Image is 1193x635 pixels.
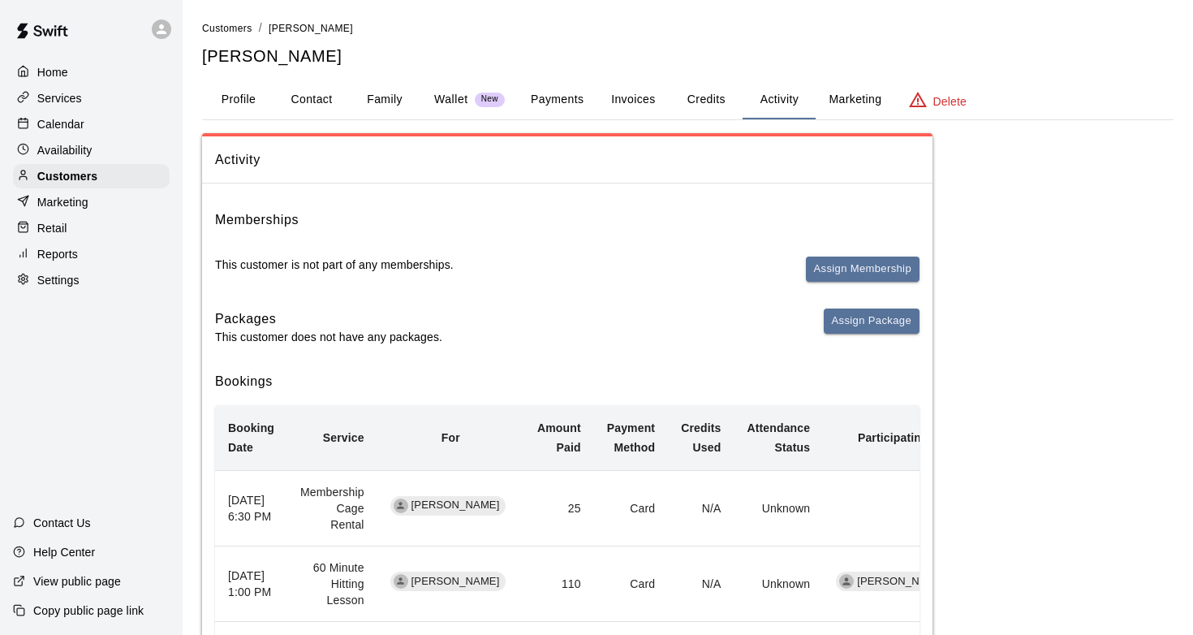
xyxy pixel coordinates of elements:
b: Payment Method [607,421,655,454]
a: Availability [13,138,170,162]
a: Marketing [13,190,170,214]
td: Unknown [734,470,823,546]
div: Mike Colangelo [839,574,854,589]
button: Assign Package [824,309,920,334]
div: Riley Cornell [394,574,408,589]
span: [PERSON_NAME] [269,23,353,34]
p: Home [37,64,68,80]
a: Services [13,86,170,110]
span: Activity [215,149,920,171]
p: Settings [37,272,80,288]
span: [PERSON_NAME] [405,498,506,513]
td: N/A [668,546,734,622]
p: Delete [933,93,967,110]
a: Reports [13,242,170,266]
button: Contact [275,80,348,119]
b: Service [323,431,364,444]
a: Calendar [13,112,170,136]
button: Invoices [596,80,670,119]
span: [PERSON_NAME] [851,574,952,590]
div: basic tabs example [202,80,1174,119]
p: None [836,500,957,516]
b: Attendance Status [747,421,810,454]
td: Card [594,546,668,622]
div: Riley Cornell [394,499,408,513]
b: Participating Staff [858,431,958,444]
h5: [PERSON_NAME] [202,45,1174,67]
h6: Memberships [215,210,299,231]
a: Customers [13,164,170,188]
b: Credits Used [681,421,721,454]
p: Calendar [37,116,84,132]
p: Availability [37,142,93,158]
p: Contact Us [33,515,91,531]
p: Reports [37,246,78,262]
p: View public page [33,573,121,590]
p: Wallet [434,91,468,108]
td: Membership Cage Rental [287,470,377,546]
p: Retail [37,220,67,236]
td: Card [594,470,668,546]
button: Activity [743,80,816,119]
b: Amount Paid [537,421,581,454]
li: / [259,19,262,37]
p: Services [37,90,82,106]
td: Unknown [734,546,823,622]
p: This customer is not part of any memberships. [215,257,454,273]
b: For [441,431,460,444]
nav: breadcrumb [202,19,1174,37]
a: Settings [13,268,170,292]
a: Retail [13,216,170,240]
div: [PERSON_NAME] [836,572,952,591]
button: Marketing [816,80,894,119]
a: Home [13,60,170,84]
p: Customers [37,168,97,184]
p: Marketing [37,194,88,210]
td: 25 [524,470,594,546]
button: Family [348,80,421,119]
p: Help Center [33,544,95,560]
span: Customers [202,23,252,34]
p: Copy public page link [33,603,144,619]
th: [DATE] 1:00 PM [215,546,287,622]
button: Payments [518,80,596,119]
span: [PERSON_NAME] [405,574,506,590]
td: 60 Minute Hitting Lesson [287,546,377,622]
span: New [475,94,505,105]
th: [DATE] 6:30 PM [215,470,287,546]
button: Credits [670,80,743,119]
a: Customers [202,21,252,34]
td: 110 [524,546,594,622]
h6: Bookings [215,371,920,392]
h6: Packages [215,309,442,330]
td: N/A [668,470,734,546]
button: Assign Membership [806,257,920,282]
button: Profile [202,80,275,119]
b: Booking Date [228,421,274,454]
p: This customer does not have any packages. [215,329,442,345]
